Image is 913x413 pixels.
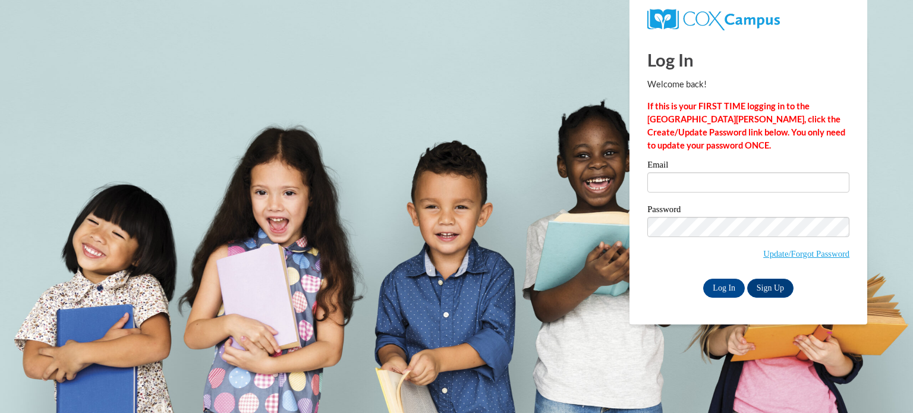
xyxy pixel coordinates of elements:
[647,101,845,150] strong: If this is your FIRST TIME logging in to the [GEOGRAPHIC_DATA][PERSON_NAME], click the Create/Upd...
[647,48,849,72] h1: Log In
[763,249,849,258] a: Update/Forgot Password
[647,14,780,24] a: COX Campus
[647,78,849,91] p: Welcome back!
[747,279,794,298] a: Sign Up
[703,279,745,298] input: Log In
[647,9,780,30] img: COX Campus
[647,205,849,217] label: Password
[647,160,849,172] label: Email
